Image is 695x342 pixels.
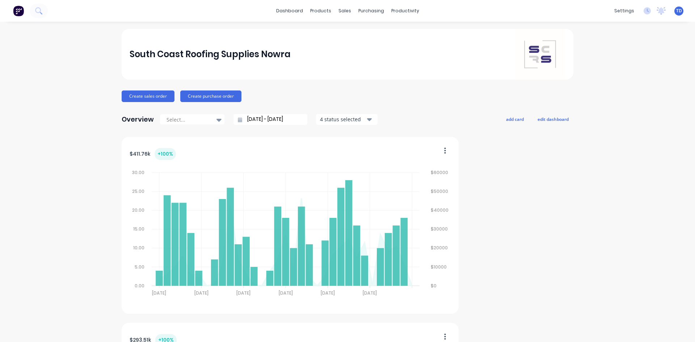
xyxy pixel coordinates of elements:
tspan: 10.00 [133,245,144,251]
tspan: 20.00 [132,207,144,213]
a: dashboard [273,5,307,16]
tspan: [DATE] [152,290,166,296]
div: products [307,5,335,16]
tspan: 0.00 [135,283,144,289]
span: TD [676,8,682,14]
tspan: $10000 [431,264,447,270]
div: Overview [122,112,154,127]
div: purchasing [355,5,388,16]
button: Create sales order [122,90,174,102]
tspan: [DATE] [194,290,208,296]
tspan: 15.00 [133,226,144,232]
tspan: 30.00 [132,169,144,176]
div: productivity [388,5,423,16]
tspan: 25.00 [132,188,144,194]
tspan: $40000 [431,207,449,213]
tspan: [DATE] [279,290,293,296]
tspan: [DATE] [236,290,250,296]
button: add card [501,114,528,124]
tspan: $20000 [431,245,448,251]
tspan: $30000 [431,226,448,232]
button: Create purchase order [180,90,241,102]
tspan: $0 [431,283,437,289]
img: South Coast Roofing Supplies Nowra [515,29,565,80]
div: $ 411.76k [130,148,176,160]
div: + 100 % [155,148,176,160]
div: settings [611,5,638,16]
div: 4 status selected [320,115,366,123]
tspan: $50000 [431,188,448,194]
tspan: $60000 [431,169,448,176]
tspan: 5.00 [135,264,144,270]
tspan: [DATE] [363,290,377,296]
tspan: [DATE] [321,290,335,296]
div: sales [335,5,355,16]
button: edit dashboard [533,114,573,124]
div: South Coast Roofing Supplies Nowra [130,47,291,62]
button: 4 status selected [316,114,378,125]
img: Factory [13,5,24,16]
